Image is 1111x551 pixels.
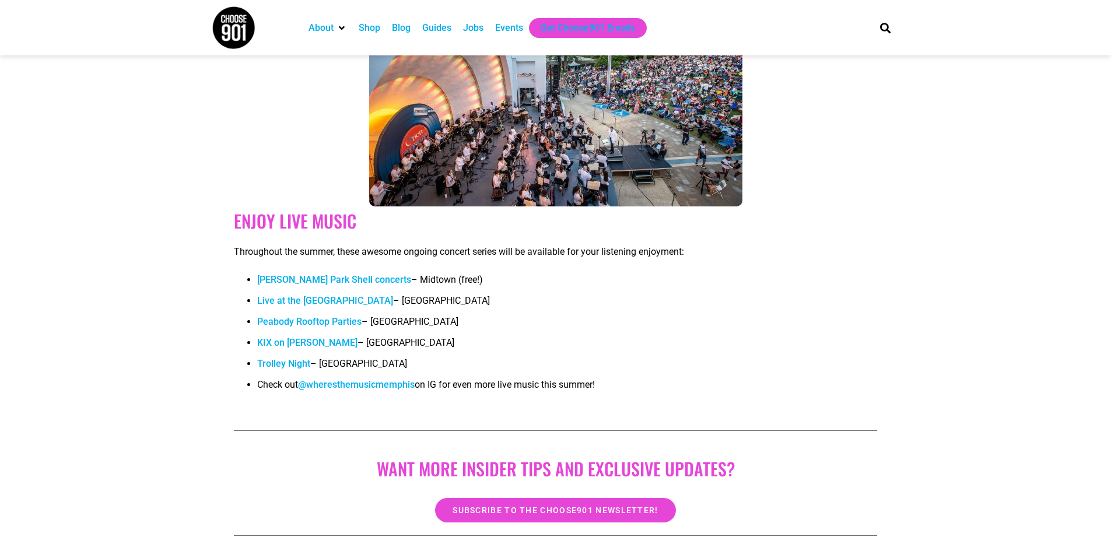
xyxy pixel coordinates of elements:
a: Subscribe to the Choose901 newsletter! [435,498,675,522]
a: KIX on [PERSON_NAME] [257,337,358,348]
a: [PERSON_NAME] Park Shell concerts [257,274,411,285]
h2: Enjoy live music [234,210,877,231]
a: Shop [359,21,380,35]
a: Get Choose901 Emails [541,21,635,35]
li: – [GEOGRAPHIC_DATA] [257,294,877,315]
h2: Want more insider tips and exclusive updates? [234,458,877,479]
li: – [GEOGRAPHIC_DATA] [257,336,877,357]
div: Search [875,18,895,37]
li: – [GEOGRAPHIC_DATA] [257,315,877,336]
a: Blog [392,21,411,35]
a: About [309,21,334,35]
a: Guides [422,21,451,35]
p: Throughout the summer, these awesome ongoing concert series will be available for your listening ... [234,245,877,259]
a: Jobs [463,21,483,35]
a: Events [495,21,523,35]
li: – [GEOGRAPHIC_DATA] [257,357,877,378]
nav: Main nav [303,18,860,38]
a: Peabody Rooftop Parties [257,316,362,327]
a: @wheresthemusicmemphis [298,379,415,390]
a: Live at the [GEOGRAPHIC_DATA] [257,295,393,306]
span: Subscribe to the Choose901 newsletter! [453,506,658,514]
div: About [303,18,353,38]
li: Check out on IG for even more live music this summer! [257,378,877,399]
a: Trolley Night [257,358,310,369]
li: – Midtown (free!) [257,273,877,294]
